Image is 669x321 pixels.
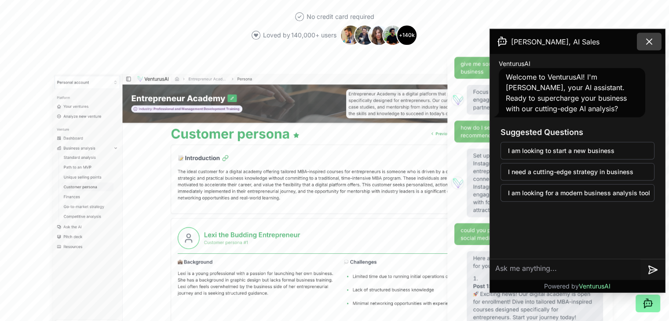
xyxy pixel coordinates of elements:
[579,282,611,290] span: VenturusAI
[382,25,403,46] img: Avatar 4
[501,142,654,160] button: I am looking to start a new business
[501,126,654,139] h3: Suggested Questions
[544,282,611,291] p: Powered by
[501,163,654,181] button: I need a cutting-edge strategy in business
[499,59,530,68] span: VenturusAI
[340,25,361,46] img: Avatar 1
[368,25,389,46] img: Avatar 3
[506,73,627,113] span: Welcome to VenturusAI! I'm [PERSON_NAME], your AI assistant. Ready to supercharge your business w...
[354,25,375,46] img: Avatar 2
[501,184,654,202] button: I am looking for a modern business analysis tool
[511,36,600,47] span: [PERSON_NAME], AI Sales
